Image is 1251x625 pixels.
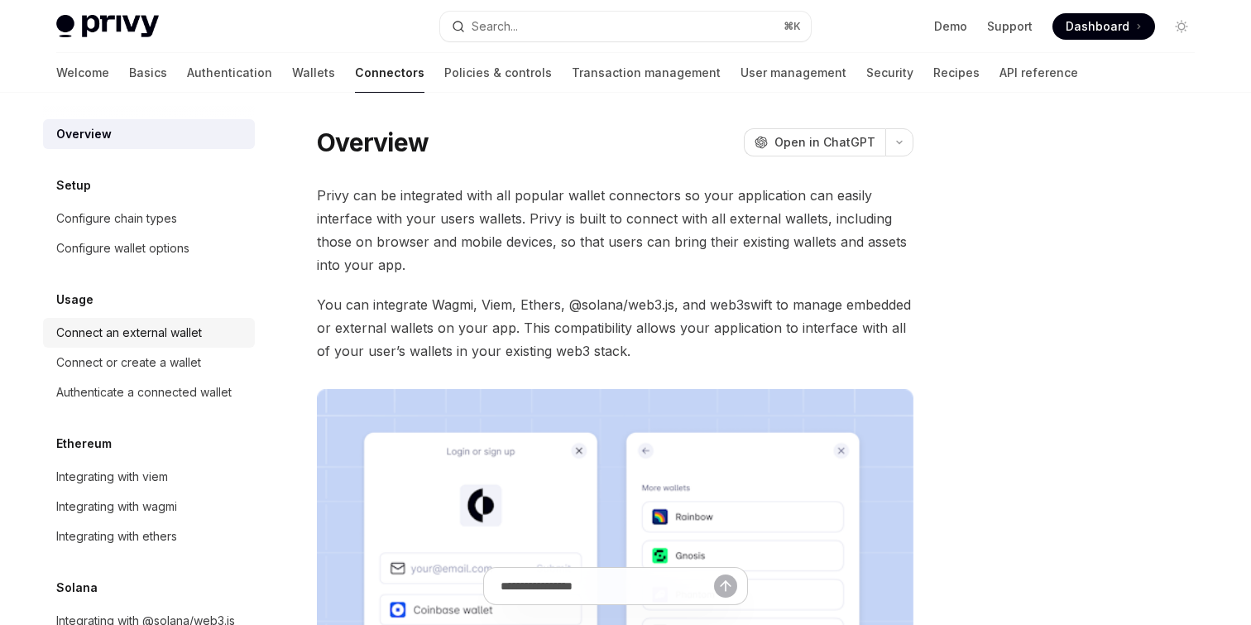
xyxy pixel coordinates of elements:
[1168,13,1195,40] button: Toggle dark mode
[56,53,109,93] a: Welcome
[933,53,980,93] a: Recipes
[934,18,967,35] a: Demo
[440,12,811,41] button: Open search
[56,290,93,310] h5: Usage
[317,293,913,363] span: You can integrate Wagmi, Viem, Ethers, @solana/web3.js, and web3swift to manage embedded or exter...
[741,53,846,93] a: User management
[56,434,112,454] h5: Ethereum
[56,467,168,487] div: Integrating with viem
[56,15,159,38] img: light logo
[56,124,112,144] div: Overview
[56,209,177,228] div: Configure chain types
[1066,18,1129,35] span: Dashboard
[43,462,255,492] a: Integrating with viem
[1052,13,1155,40] a: Dashboard
[774,134,875,151] span: Open in ChatGPT
[56,175,91,195] h5: Setup
[43,204,255,233] a: Configure chain types
[43,119,255,149] a: Overview
[43,492,255,522] a: Integrating with wagmi
[501,568,714,604] input: Ask a question...
[56,497,177,517] div: Integrating with wagmi
[43,233,255,263] a: Configure wallet options
[43,348,255,377] a: Connect or create a wallet
[56,526,177,546] div: Integrating with ethers
[43,522,255,551] a: Integrating with ethers
[56,578,98,598] h5: Solana
[866,53,913,93] a: Security
[56,323,202,343] div: Connect an external wallet
[987,18,1033,35] a: Support
[317,127,429,157] h1: Overview
[784,20,801,33] span: ⌘ K
[744,128,885,156] button: Open in ChatGPT
[187,53,272,93] a: Authentication
[572,53,721,93] a: Transaction management
[43,377,255,407] a: Authenticate a connected wallet
[355,53,424,93] a: Connectors
[292,53,335,93] a: Wallets
[56,382,232,402] div: Authenticate a connected wallet
[56,353,201,373] div: Connect or create a wallet
[43,318,255,348] a: Connect an external wallet
[999,53,1078,93] a: API reference
[129,53,167,93] a: Basics
[317,184,913,276] span: Privy can be integrated with all popular wallet connectors so your application can easily interfa...
[444,53,552,93] a: Policies & controls
[714,575,737,598] button: Send message
[56,238,189,258] div: Configure wallet options
[472,17,518,36] div: Search...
